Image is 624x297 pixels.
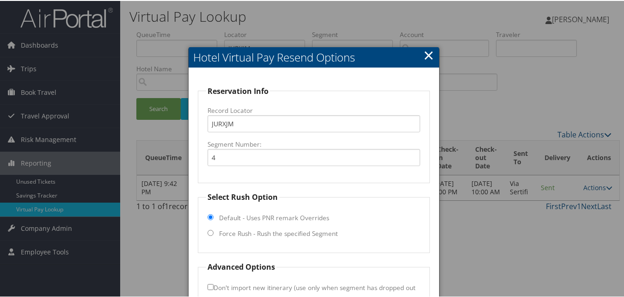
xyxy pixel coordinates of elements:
label: Segment Number: [208,139,420,148]
legend: Select Rush Option [206,191,279,202]
legend: Reservation Info [206,85,270,96]
label: Force Rush - Rush the specified Segment [219,228,338,237]
h2: Hotel Virtual Pay Resend Options [189,46,439,67]
legend: Advanced Options [206,260,276,272]
a: Close [423,45,434,63]
input: Don't import new itinerary (use only when segment has dropped out of GDS) [208,283,214,289]
label: Record Locator [208,105,420,114]
label: Default - Uses PNR remark Overrides [219,212,329,222]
